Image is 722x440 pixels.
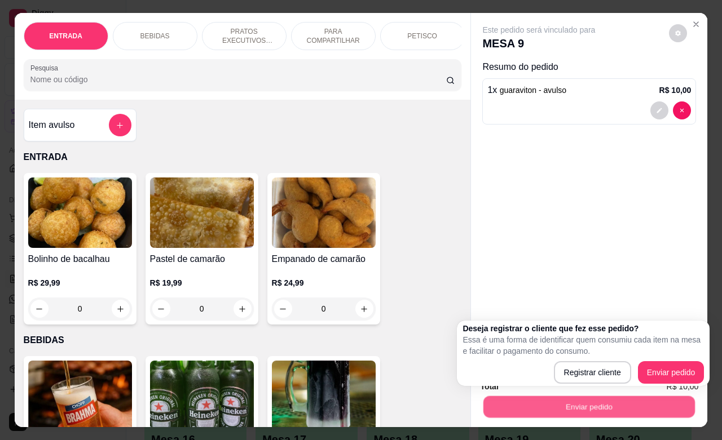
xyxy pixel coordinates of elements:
[483,395,695,417] button: Enviar pedido
[638,361,705,384] button: Enviar pedido
[152,300,170,318] button: decrease-product-quantity
[659,85,692,96] p: R$ 10,00
[272,361,376,431] img: product-image
[30,74,446,85] input: Pesquisa
[650,101,668,119] button: decrease-product-quantity
[272,277,376,288] p: R$ 24,99
[272,177,376,248] img: product-image
[30,300,49,318] button: decrease-product-quantity
[482,35,595,51] p: MESA 9
[482,60,696,74] p: Resumo do pedido
[673,101,691,119] button: decrease-product-quantity
[140,32,170,41] p: BEBIDAS
[482,24,595,35] p: Este pedido será vinculado para
[554,361,631,384] button: Registrar cliente
[112,300,130,318] button: increase-product-quantity
[30,63,62,73] label: Pesquisa
[669,24,687,42] button: decrease-product-quantity
[150,277,254,288] p: R$ 19,99
[109,114,131,136] button: add-separate-item
[272,252,376,266] h4: Empanado de camarão
[687,15,705,33] button: Close
[28,277,132,288] p: R$ 29,99
[49,32,82,41] p: ENTRADA
[480,382,498,391] strong: Total
[24,150,462,164] p: ENTRADA
[274,300,292,318] button: decrease-product-quantity
[355,300,373,318] button: increase-product-quantity
[28,252,132,266] h4: Bolinho de bacalhau
[463,323,704,334] h2: Deseja registrar o cliente que fez esse pedido?
[667,380,699,393] span: R$ 10,00
[500,86,566,95] span: guaraviton - avulso
[28,361,132,431] img: product-image
[463,334,704,357] p: Essa é uma forma de identificar quem consumiu cada item na mesa e facilitar o pagamento do consumo.
[301,27,366,45] p: PARA COMPARTILHAR
[212,27,277,45] p: PRATOS EXECUTIVOS (INDIVIDUAIS)
[150,177,254,248] img: product-image
[29,118,75,132] h4: Item avulso
[234,300,252,318] button: increase-product-quantity
[150,361,254,431] img: product-image
[150,252,254,266] h4: Pastel de camarão
[24,334,462,347] p: BEBIDAS
[28,177,132,248] img: product-image
[487,83,566,97] p: 1 x
[407,32,437,41] p: PETISCO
